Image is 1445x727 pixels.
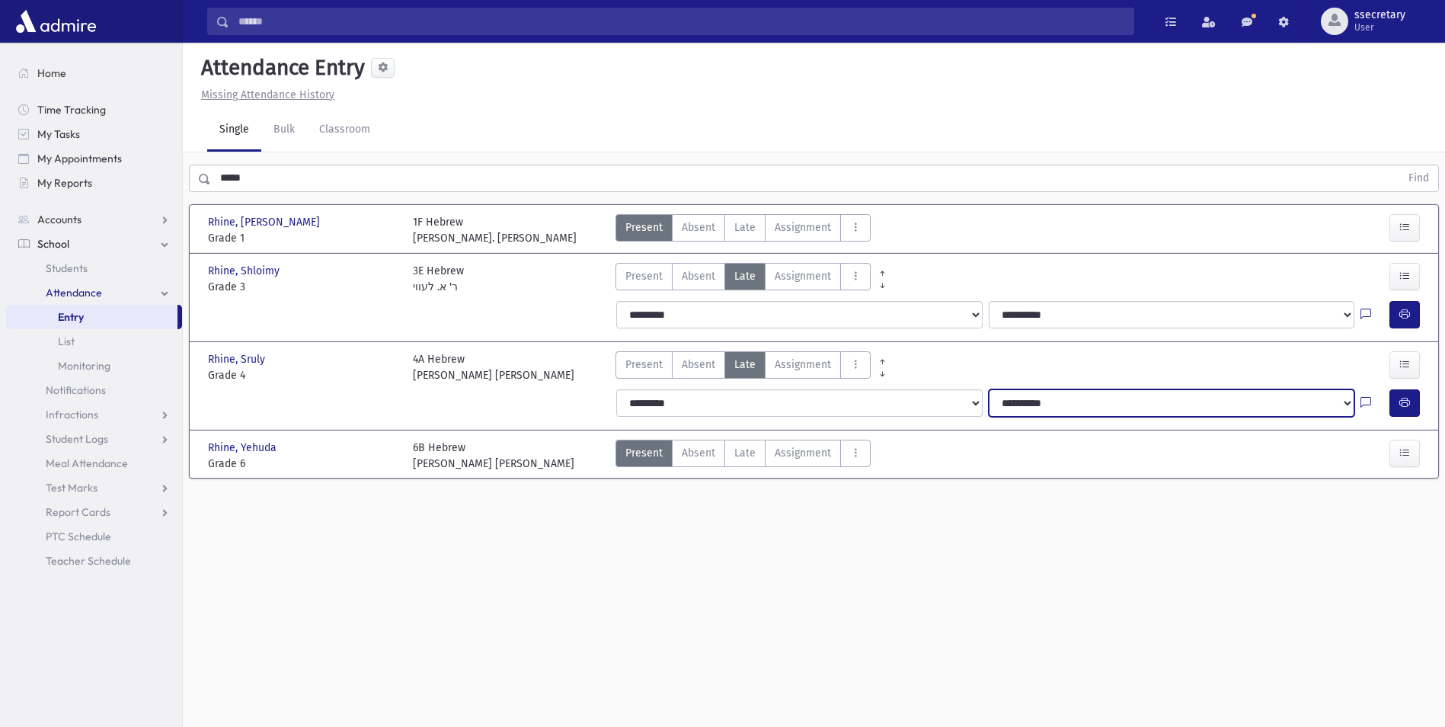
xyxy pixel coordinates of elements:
span: Meal Attendance [46,456,128,470]
span: Present [625,357,663,373]
a: Notifications [6,378,182,402]
span: My Reports [37,176,92,190]
span: Infractions [46,408,98,421]
span: Assignment [775,268,831,284]
a: Time Tracking [6,98,182,122]
a: PTC Schedule [6,524,182,549]
a: Single [207,109,261,152]
span: Present [625,268,663,284]
a: School [6,232,182,256]
span: Rhine, Yehuda [208,440,280,456]
div: AttTypes [615,263,871,295]
h5: Attendance Entry [195,55,365,81]
div: AttTypes [615,440,871,472]
span: Time Tracking [37,103,106,117]
a: Student Logs [6,427,182,451]
div: 6B Hebrew [PERSON_NAME] [PERSON_NAME] [413,440,574,472]
u: Missing Attendance History [201,88,334,101]
a: Test Marks [6,476,182,500]
span: Rhine, Shloimy [208,263,283,279]
span: Notifications [46,383,106,397]
span: Late [734,219,756,235]
span: My Appointments [37,152,122,165]
a: Bulk [261,109,307,152]
span: ssecretary [1354,9,1405,21]
span: Home [37,66,66,80]
div: AttTypes [615,351,871,383]
a: List [6,329,182,354]
span: Attendance [46,286,102,299]
span: User [1354,21,1405,34]
span: Grade 3 [208,279,398,295]
a: Students [6,256,182,280]
span: Absent [682,268,715,284]
span: Students [46,261,88,275]
span: Monitoring [58,359,110,373]
button: Find [1399,165,1438,191]
span: Rhine, Sruly [208,351,268,367]
div: 4A Hebrew [PERSON_NAME] [PERSON_NAME] [413,351,574,383]
span: School [37,237,69,251]
span: List [58,335,75,348]
span: Present [625,219,663,235]
span: Assignment [775,219,831,235]
span: Grade 6 [208,456,398,472]
span: Present [625,445,663,461]
span: Late [734,357,756,373]
a: Infractions [6,402,182,427]
a: Missing Attendance History [195,88,334,101]
a: My Appointments [6,146,182,171]
span: Test Marks [46,481,98,495]
span: Assignment [775,357,831,373]
a: My Tasks [6,122,182,146]
span: Grade 1 [208,230,398,246]
input: Search [229,8,1133,35]
span: Absent [682,357,715,373]
a: Accounts [6,207,182,232]
span: Late [734,268,756,284]
a: Classroom [307,109,382,152]
span: Assignment [775,445,831,461]
span: PTC Schedule [46,530,111,543]
span: Absent [682,445,715,461]
img: AdmirePro [12,6,100,37]
a: Teacher Schedule [6,549,182,573]
span: Accounts [37,213,82,226]
a: Home [6,61,182,85]
span: Entry [58,310,84,324]
span: Rhine, [PERSON_NAME] [208,214,323,230]
a: Attendance [6,280,182,305]
span: Late [734,445,756,461]
span: Report Cards [46,505,110,519]
div: AttTypes [615,214,871,246]
div: 3E Hebrew ר' א. לעווי [413,263,464,295]
a: Entry [6,305,177,329]
span: Absent [682,219,715,235]
span: Teacher Schedule [46,554,131,568]
span: My Tasks [37,127,80,141]
a: Report Cards [6,500,182,524]
a: My Reports [6,171,182,195]
div: 1F Hebrew [PERSON_NAME]. [PERSON_NAME] [413,214,577,246]
span: Student Logs [46,432,108,446]
a: Meal Attendance [6,451,182,476]
a: Monitoring [6,354,182,378]
span: Grade 4 [208,367,398,383]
